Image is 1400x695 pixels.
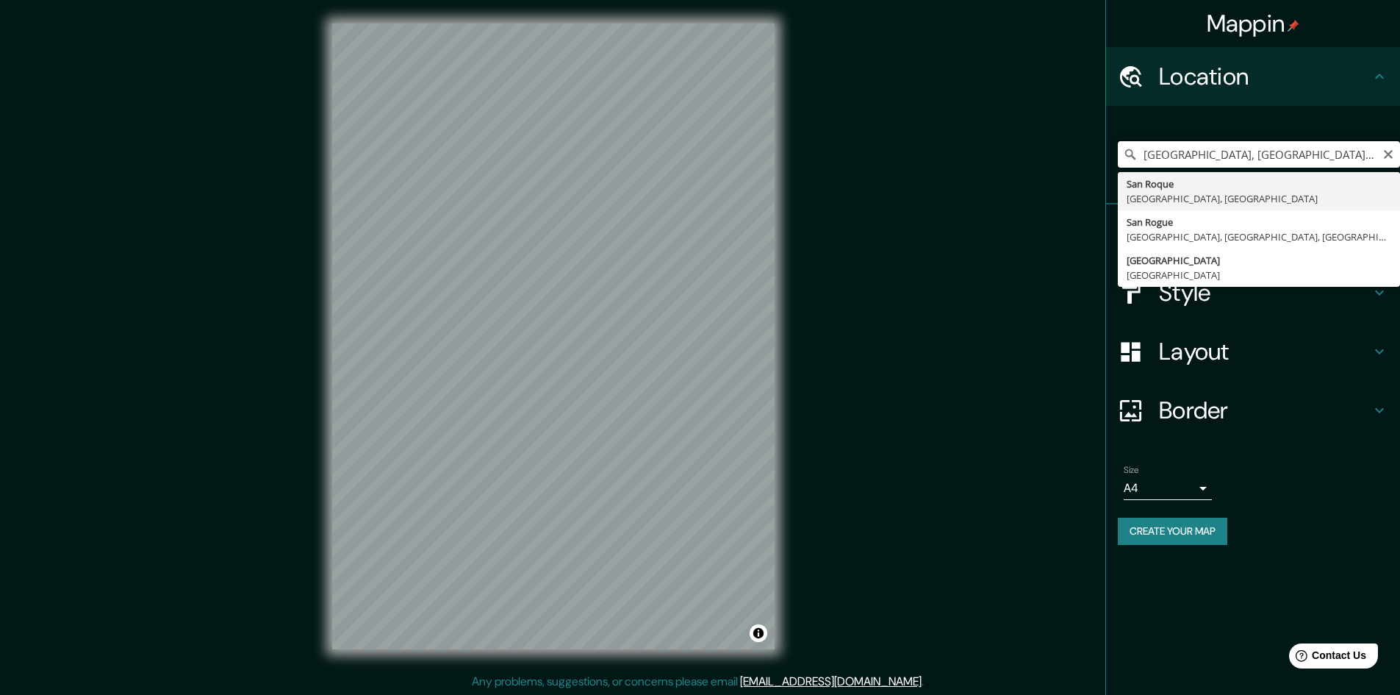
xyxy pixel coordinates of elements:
div: [GEOGRAPHIC_DATA], [GEOGRAPHIC_DATA], [GEOGRAPHIC_DATA] [1127,229,1391,244]
div: San Roque [1127,177,1391,191]
div: Pins [1106,204,1400,263]
div: Border [1106,381,1400,440]
div: [GEOGRAPHIC_DATA], [GEOGRAPHIC_DATA] [1127,191,1391,206]
h4: Border [1159,396,1371,425]
div: Layout [1106,322,1400,381]
h4: Mappin [1207,9,1300,38]
h4: Location [1159,62,1371,91]
p: Any problems, suggestions, or concerns please email . [472,673,924,691]
canvas: Map [332,24,775,649]
div: A4 [1124,477,1212,500]
div: [GEOGRAPHIC_DATA] [1127,253,1391,268]
input: Pick your city or area [1118,141,1400,168]
div: Location [1106,47,1400,106]
h4: Layout [1159,337,1371,366]
iframe: Help widget launcher [1269,638,1384,679]
div: . [924,673,926,691]
button: Toggle attribution [750,624,767,642]
div: Style [1106,263,1400,322]
button: Clear [1382,146,1394,160]
div: . [926,673,929,691]
img: pin-icon.png [1288,20,1299,32]
div: San Rogue [1127,215,1391,229]
div: [GEOGRAPHIC_DATA] [1127,268,1391,282]
h4: Style [1159,278,1371,307]
a: [EMAIL_ADDRESS][DOMAIN_NAME] [740,674,922,689]
label: Size [1124,464,1139,477]
button: Create your map [1118,518,1227,545]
